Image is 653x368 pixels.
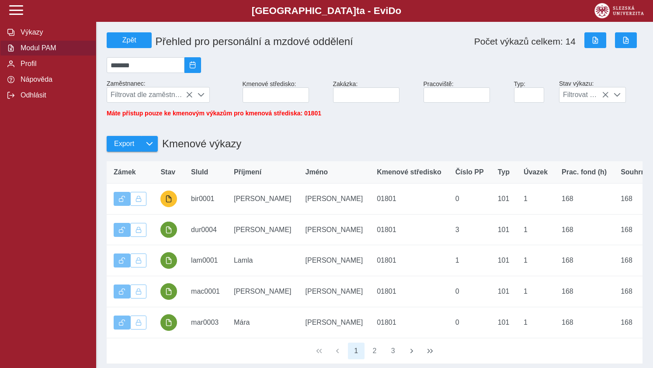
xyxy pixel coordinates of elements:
h1: Přehled pro personální a mzdové oddělení [152,32,423,51]
td: Lamla [227,245,299,276]
span: Zámek [114,168,136,176]
td: 0 [448,307,491,338]
td: 1 [517,245,555,276]
td: 3 [448,214,491,245]
span: Nápověda [18,76,89,83]
td: 101 [491,245,517,276]
td: 01801 [370,214,448,245]
td: Mára [227,307,299,338]
button: Uzamknout lze pouze výkaz, který je podepsán a schválen. [130,192,147,206]
button: podepsáno [160,252,177,269]
button: 2025/08 [184,57,201,73]
td: [PERSON_NAME] [299,245,370,276]
button: Výkaz je odemčen. [114,285,130,299]
td: [PERSON_NAME] [299,307,370,338]
span: Modul PAM [18,44,89,52]
td: 168 [555,307,614,338]
td: 0 [448,276,491,307]
button: Uzamknout lze pouze výkaz, který je podepsán a schválen. [130,316,147,330]
button: Uzamknout lze pouze výkaz, který je podepsán a schválen. [130,223,147,237]
span: Filtrovat dle zaměstnance [107,87,193,102]
td: [PERSON_NAME] [227,276,299,307]
button: 3 [385,343,401,359]
td: 101 [491,307,517,338]
button: Výkaz je odemčen. [114,223,130,237]
button: Výkaz je odemčen. [114,192,130,206]
div: Zakázka: [330,77,420,106]
span: Úvazek [524,168,548,176]
button: Uzamknout lze pouze výkaz, který je podepsán a schválen. [130,253,147,267]
td: [PERSON_NAME] [227,214,299,245]
button: 1 [348,343,365,359]
div: Zaměstnanec: [103,76,239,106]
td: mar0003 [184,307,227,338]
span: o [396,5,402,16]
button: probíhají úpravy [160,191,177,207]
span: D [388,5,395,16]
span: Zpět [111,36,148,44]
td: [PERSON_NAME] [299,184,370,215]
td: 0 [448,184,491,215]
td: 101 [491,184,517,215]
td: dur0004 [184,214,227,245]
button: Export [107,136,141,152]
span: t [356,5,359,16]
span: Filtrovat dle stavu [559,87,609,102]
img: logo_web_su.png [594,3,644,18]
span: Profil [18,60,89,68]
button: 2 [366,343,383,359]
td: 1 [448,245,491,276]
td: mac0001 [184,276,227,307]
span: Stav [160,168,175,176]
button: Výkaz je odemčen. [114,253,130,267]
button: Výkaz je odemčen. [114,316,130,330]
td: 168 [555,184,614,215]
span: SluId [191,168,208,176]
button: Export do Excelu [584,32,606,48]
div: Kmenové středisko: [239,77,330,106]
td: [PERSON_NAME] [299,214,370,245]
td: bir0001 [184,184,227,215]
span: Máte přístup pouze ke kmenovým výkazům pro kmenová střediska: 01801 [107,110,321,117]
button: Export do PDF [615,32,637,48]
span: Příjmení [234,168,261,176]
button: Zpět [107,32,152,48]
button: podepsáno [160,283,177,300]
span: Odhlásit [18,91,89,99]
div: Stav výkazu: [556,76,646,106]
td: 1 [517,276,555,307]
h1: Kmenové výkazy [158,133,241,154]
div: Typ: [511,77,556,106]
span: Výkazy [18,28,89,36]
button: Uzamknout lze pouze výkaz, který je podepsán a schválen. [130,285,147,299]
td: 168 [555,214,614,245]
b: [GEOGRAPHIC_DATA] a - Evi [26,5,627,17]
span: Jméno [306,168,328,176]
span: Počet výkazů celkem: 14 [474,36,576,47]
td: 1 [517,214,555,245]
span: Kmenové středisko [377,168,441,176]
td: 1 [517,307,555,338]
td: [PERSON_NAME] [299,276,370,307]
td: [PERSON_NAME] [227,184,299,215]
span: Prac. fond (h) [562,168,607,176]
td: 01801 [370,245,448,276]
button: podepsáno [160,222,177,238]
td: 168 [555,276,614,307]
span: Číslo PP [455,168,484,176]
td: 1 [517,184,555,215]
span: Typ [498,168,510,176]
button: podepsáno [160,314,177,331]
td: 01801 [370,184,448,215]
td: 101 [491,276,517,307]
td: 01801 [370,276,448,307]
td: 101 [491,214,517,245]
span: Export [114,140,134,148]
div: Pracoviště: [420,77,511,106]
td: 168 [555,245,614,276]
td: lam0001 [184,245,227,276]
td: 01801 [370,307,448,338]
